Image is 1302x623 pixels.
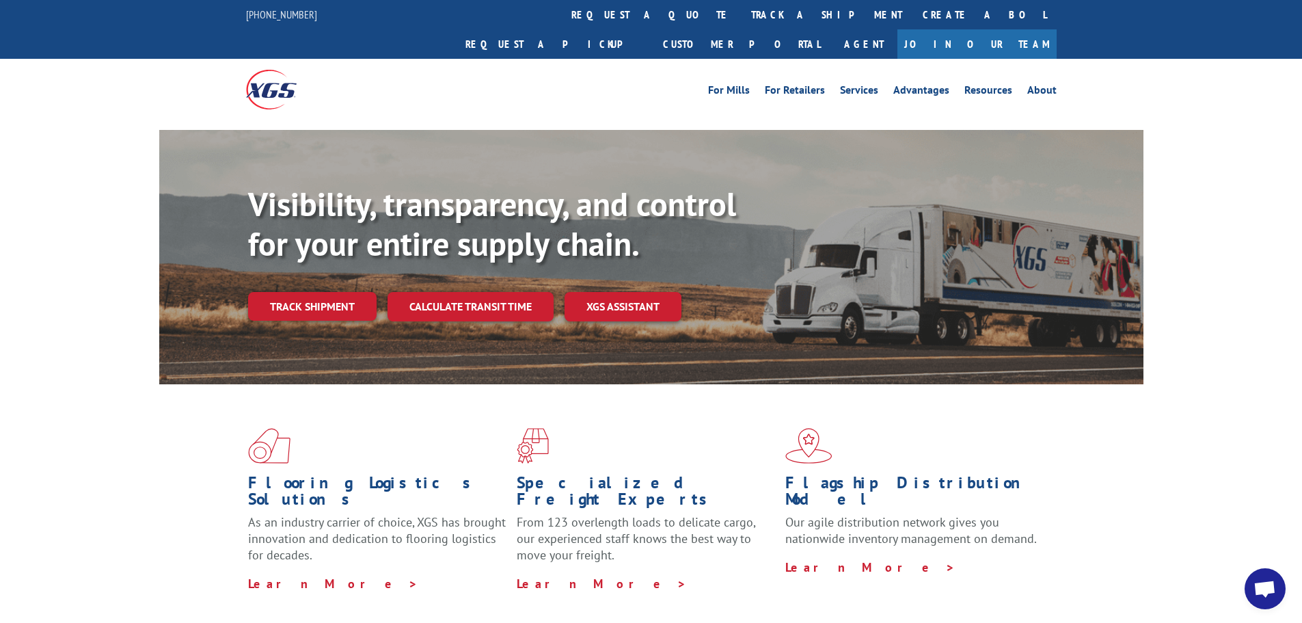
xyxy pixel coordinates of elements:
a: Customer Portal [653,29,830,59]
a: Services [840,85,878,100]
a: Agent [830,29,897,59]
div: Open chat [1245,568,1286,609]
a: About [1027,85,1057,100]
img: xgs-icon-flagship-distribution-model-red [785,428,832,464]
a: Request a pickup [455,29,653,59]
img: xgs-icon-total-supply-chain-intelligence-red [248,428,290,464]
span: Our agile distribution network gives you nationwide inventory management on demand. [785,514,1037,546]
img: xgs-icon-focused-on-flooring-red [517,428,549,464]
a: XGS ASSISTANT [565,292,681,321]
b: Visibility, transparency, and control for your entire supply chain. [248,183,736,265]
a: Calculate transit time [388,292,554,321]
a: For Mills [708,85,750,100]
h1: Flooring Logistics Solutions [248,475,506,514]
h1: Specialized Freight Experts [517,475,775,514]
a: Learn More > [248,576,418,592]
a: [PHONE_NUMBER] [246,8,317,21]
a: For Retailers [765,85,825,100]
span: As an industry carrier of choice, XGS has brought innovation and dedication to flooring logistics... [248,514,506,563]
a: Resources [964,85,1012,100]
a: Learn More > [517,576,687,592]
p: From 123 overlength loads to delicate cargo, our experienced staff knows the best way to move you... [517,514,775,575]
a: Learn More > [785,559,955,575]
a: Join Our Team [897,29,1057,59]
a: Advantages [893,85,949,100]
a: Track shipment [248,292,377,321]
h1: Flagship Distribution Model [785,475,1044,514]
